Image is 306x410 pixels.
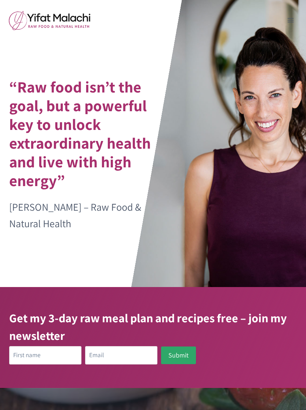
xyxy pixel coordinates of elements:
[9,199,161,232] p: [PERSON_NAME] – Raw Food & Natural Health
[9,77,161,190] h1: “Raw food isn’t the goal, but a powerful key to unlock extraordinary health and live with high en...
[9,309,297,345] h3: Get my 3-day raw meal plan and recipes free – join my newsletter
[9,346,81,364] input: First name
[9,11,90,30] img: yifat_logo41_en.png
[161,346,196,364] button: Submit
[284,14,297,26] button: Open menu
[85,346,157,364] input: Email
